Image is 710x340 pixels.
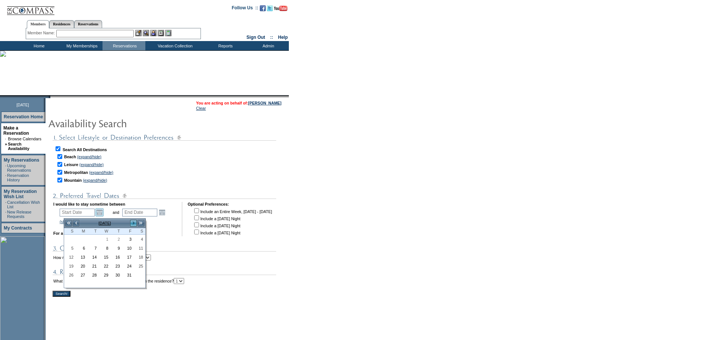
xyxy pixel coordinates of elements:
a: 16 [111,253,122,261]
a: 30 [111,271,122,279]
a: >> [137,219,145,227]
a: Clear [196,106,206,110]
td: Wednesday, October 22, 2025 [99,262,110,271]
td: Wednesday, October 29, 2025 [99,271,110,280]
a: 10 [123,244,133,252]
a: Reservation History [7,173,29,182]
b: Beach [64,155,76,159]
td: Thursday, October 30, 2025 [111,271,122,280]
img: Impersonate [150,30,157,36]
td: Monday, October 20, 2025 [76,262,87,271]
td: Monday, October 13, 2025 [76,253,87,262]
th: Monday [76,228,87,235]
td: Wednesday, October 15, 2025 [99,253,110,262]
td: Saturday, October 18, 2025 [134,253,145,262]
td: Thursday, October 16, 2025 [111,253,122,262]
input: Date format: M/D/Y. Shortcut keys: [T] for Today. [UP] or [.] for Next Day. [DOWN] or [,] for Pre... [60,209,95,216]
td: · [5,200,6,209]
img: View [143,30,149,36]
a: (show holiday calendar) [60,219,102,224]
span: You are acting on behalf of: [196,101,281,105]
img: b_calculator.gif [165,30,171,36]
a: 9 [111,244,122,252]
td: Sunday, October 12, 2025 [64,253,76,262]
a: 21 [88,262,98,270]
a: New Release Requests [7,210,31,219]
a: 3 [123,235,133,243]
th: Wednesday [99,228,110,235]
td: Follow Us :: [232,4,258,13]
th: Saturday [134,228,145,235]
a: My Reservation Wish List [4,189,37,199]
a: Members [27,20,50,28]
b: » [5,142,7,146]
a: Follow us on Twitter [267,7,273,12]
td: Admin [246,41,289,50]
span: 1 [99,237,110,242]
a: 19 [64,262,75,270]
td: · [5,137,7,141]
a: 11 [134,244,145,252]
img: promoShadowLeftCorner.gif [48,95,50,98]
td: Saturday, October 11, 2025 [134,244,145,253]
a: Upcoming Reservations [7,163,31,172]
a: (expand/hide) [79,162,104,167]
a: My Contracts [4,225,32,231]
a: Become our fan on Facebook [260,7,266,12]
td: Home [17,41,60,50]
a: Reservation Home [4,114,43,119]
td: Friday, October 31, 2025 [122,271,134,280]
a: < [72,219,80,227]
a: Make a Reservation [3,125,29,136]
a: My Reservations [4,157,39,163]
a: 28 [88,271,98,279]
input: Search! [53,291,70,297]
b: Search All Destinations [63,147,107,152]
a: 25 [134,262,145,270]
a: 23 [111,262,122,270]
img: Subscribe to our YouTube Channel [274,6,287,11]
b: For a minimum of [53,231,86,235]
a: Cancellation Wish List [7,200,40,209]
input: Date format: M/D/Y. Shortcut keys: [T] for Today. [UP] or [.] for Next Day. [DOWN] or [,] for Pre... [122,209,157,216]
b: Leisure [64,162,78,167]
a: > [130,219,137,227]
td: Sunday, October 26, 2025 [64,271,76,280]
a: Browse Calendars [8,137,41,141]
td: [DATE] [80,219,130,227]
a: Residences [49,20,74,28]
td: How many people will be staying in residence? [53,255,151,261]
td: What is the minimum number of bedrooms needed in the residence? [53,278,184,284]
a: << [65,219,72,227]
td: Sunday, October 05, 2025 [64,244,76,253]
td: My Memberships [60,41,102,50]
a: 4 [134,235,145,243]
b: Optional Preferences: [187,202,229,206]
a: Reservations [74,20,102,28]
td: and [111,207,120,218]
a: (expand/hide) [89,170,113,175]
img: b_edit.gif [135,30,142,36]
a: 14 [88,253,98,261]
td: Include an Entire Week, [DATE] - [DATE] Include a [DATE] Night Include a [DATE] Night Include a [... [193,207,272,235]
td: Tuesday, October 07, 2025 [87,244,99,253]
th: Sunday [64,228,76,235]
a: 26 [64,271,75,279]
a: [PERSON_NAME] [248,101,281,105]
a: 6 [76,244,87,252]
td: · [5,163,6,172]
img: Become our fan on Facebook [260,5,266,11]
div: Member Name: [28,30,56,36]
a: Search Availability [8,142,29,151]
span: [DATE] [16,103,29,107]
td: Thursday, October 09, 2025 [111,244,122,253]
td: Tuesday, October 28, 2025 [87,271,99,280]
a: 13 [76,253,87,261]
a: Help [278,35,288,40]
a: 7 [88,244,98,252]
th: Tuesday [87,228,99,235]
td: Reports [203,41,246,50]
img: Reservations [158,30,164,36]
a: Open the calendar popup. [158,208,166,216]
td: Tuesday, October 21, 2025 [87,262,99,271]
